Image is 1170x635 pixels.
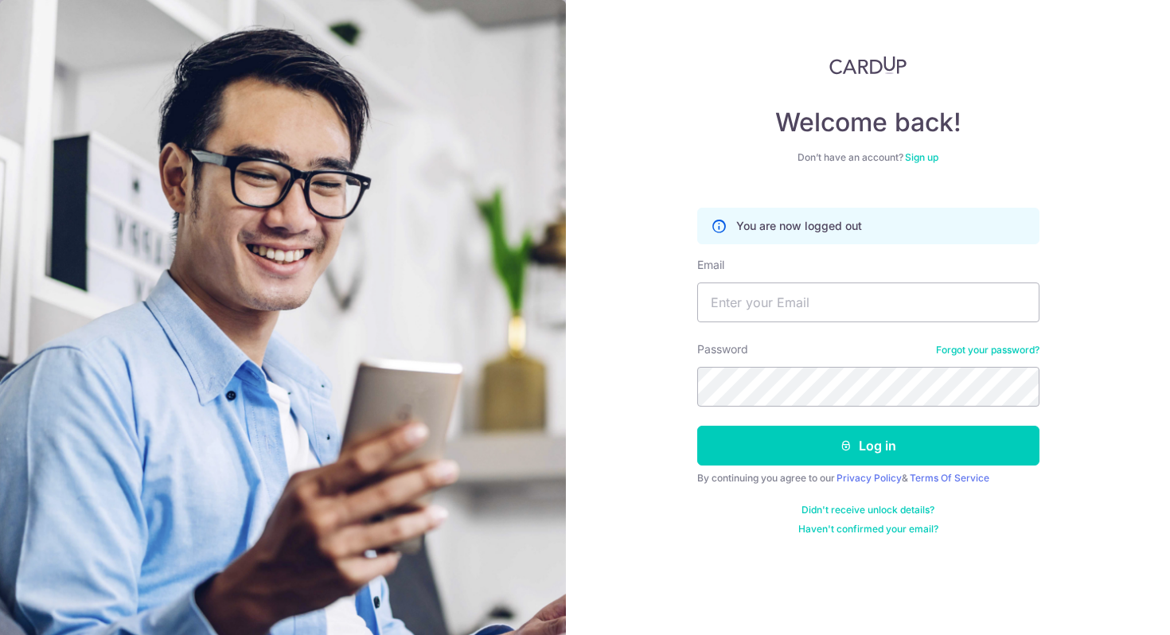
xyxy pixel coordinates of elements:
a: Forgot your password? [936,344,1039,356]
a: Didn't receive unlock details? [801,504,934,516]
div: By continuing you agree to our & [697,472,1039,485]
label: Password [697,341,748,357]
button: Log in [697,426,1039,466]
a: Haven't confirmed your email? [798,523,938,536]
a: Privacy Policy [837,472,902,484]
a: Terms Of Service [910,472,989,484]
p: You are now logged out [736,218,862,234]
input: Enter your Email [697,282,1039,322]
label: Email [697,257,724,273]
img: CardUp Logo [829,56,907,75]
div: Don’t have an account? [697,151,1039,164]
h4: Welcome back! [697,107,1039,138]
a: Sign up [905,151,938,163]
